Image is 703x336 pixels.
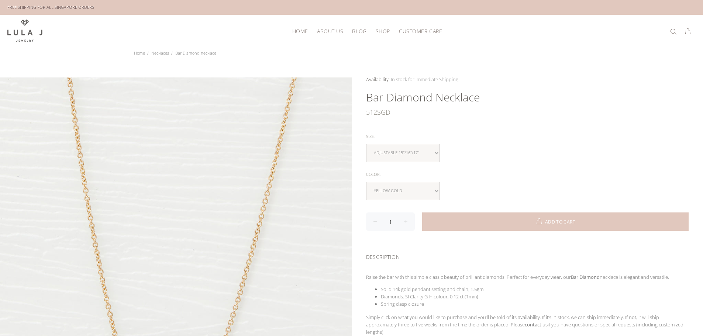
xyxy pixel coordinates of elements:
[292,28,308,34] span: HOME
[545,220,575,224] span: ADD TO CART
[134,50,145,56] a: Home
[366,314,689,336] p: Simply click on what you would like to purchase and you’ll be told of its availability. If it’s i...
[366,105,377,119] span: 512
[317,28,343,34] span: About Us
[366,76,390,83] span: Availability:
[525,321,548,328] a: contact us
[366,105,689,119] div: SGD
[366,170,689,179] div: Color:
[366,244,689,267] div: DESCRIPTION
[571,274,600,280] strong: Bar Diamond
[422,212,689,231] button: ADD TO CART
[381,293,689,300] li: Diamonds: SI Clarity G-H colour, 0.12 ct (1mm)
[399,28,442,34] span: Customer Care
[366,90,689,105] h1: Bar Diamond necklace
[7,3,94,11] div: FREE SHIPPING FOR ALL SINGAPORE ORDERS
[175,50,216,56] span: Bar Diamond necklace
[394,25,442,37] a: Customer Care
[376,28,390,34] span: Shop
[381,285,689,293] li: Solid 14k gold pendant setting and chain, 1.5gm
[366,132,689,141] div: Size:
[391,76,458,83] span: In stock for Immediate Shipping
[313,25,348,37] a: About Us
[366,273,689,281] p: Raise the bar with this simple classic beauty of brilliant diamonds. Perfect for everyday wear, o...
[371,25,394,37] a: Shop
[348,25,371,37] a: Blog
[352,28,366,34] span: Blog
[151,50,169,56] a: Necklaces
[288,25,313,37] a: HOME
[381,300,689,308] li: Spring clasp closure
